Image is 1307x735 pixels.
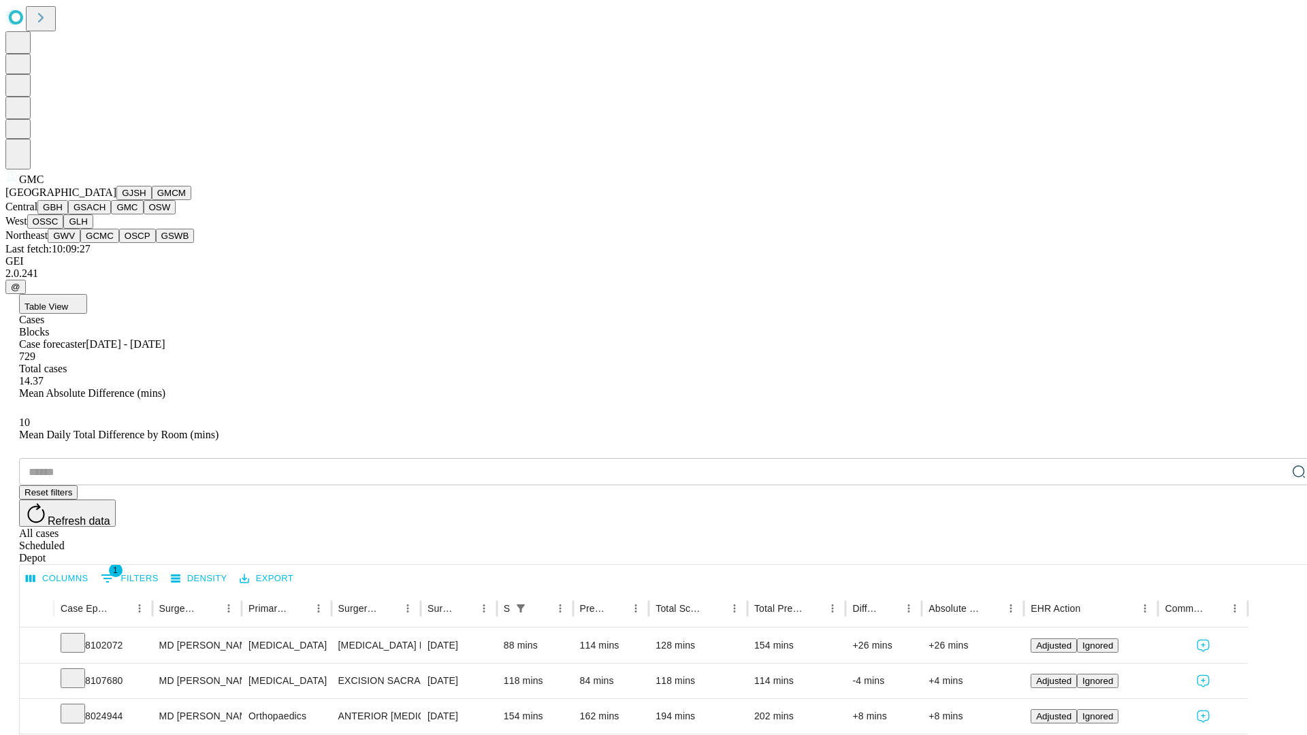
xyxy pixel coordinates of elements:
button: Expand [27,670,47,693]
span: 10 [19,416,30,428]
div: Comments [1165,603,1204,614]
div: [DATE] [427,699,490,734]
button: @ [5,280,26,294]
span: Reset filters [25,487,72,497]
button: Menu [823,599,842,618]
button: Menu [474,599,494,618]
button: GSACH [68,200,111,214]
div: 114 mins [580,628,643,663]
div: 114 mins [754,664,839,698]
div: MD [PERSON_NAME] Jr [PERSON_NAME] C Md [159,699,235,734]
div: [DATE] [427,664,490,698]
button: Sort [532,599,551,618]
button: Table View [19,294,87,314]
button: Adjusted [1031,709,1077,723]
div: 154 mins [754,628,839,663]
button: GSWB [156,229,195,243]
span: Refresh data [48,515,110,527]
div: 1 active filter [511,599,530,618]
div: Scheduled In Room Duration [504,603,510,614]
div: 8107680 [61,664,146,698]
button: Sort [1082,599,1101,618]
button: Sort [880,599,899,618]
div: 84 mins [580,664,643,698]
button: Sort [290,599,309,618]
button: Menu [551,599,570,618]
button: Expand [27,634,47,658]
span: Total cases [19,363,67,374]
button: Sort [455,599,474,618]
button: Sort [379,599,398,618]
span: Ignored [1082,640,1113,651]
button: Select columns [22,568,92,589]
button: Sort [111,599,130,618]
button: Menu [398,599,417,618]
div: [MEDICAL_DATA] [248,664,324,698]
div: 8024944 [61,699,146,734]
span: Ignored [1082,676,1113,686]
div: Orthopaedics [248,699,324,734]
button: Ignored [1077,709,1118,723]
button: Menu [899,599,918,618]
div: 8102072 [61,628,146,663]
div: GEI [5,255,1302,267]
span: 729 [19,350,35,362]
button: Ignored [1077,638,1118,653]
div: Case Epic Id [61,603,110,614]
button: Adjusted [1031,674,1077,688]
div: 88 mins [504,628,566,663]
div: [MEDICAL_DATA] [248,628,324,663]
div: 202 mins [754,699,839,734]
button: GBH [37,200,68,214]
button: GLH [63,214,93,229]
div: 128 mins [656,628,741,663]
span: 1 [109,563,123,577]
div: +26 mins [929,628,1017,663]
button: GCMC [80,229,119,243]
div: +26 mins [852,628,915,663]
span: Mean Absolute Difference (mins) [19,387,165,399]
button: OSW [144,200,176,214]
div: +8 mins [852,699,915,734]
button: GMC [111,200,143,214]
button: Menu [725,599,744,618]
span: Adjusted [1036,676,1071,686]
div: +4 mins [929,664,1017,698]
span: Table View [25,301,68,312]
span: Adjusted [1036,640,1071,651]
div: Predicted In Room Duration [580,603,607,614]
button: Sort [804,599,823,618]
div: MD [PERSON_NAME] [PERSON_NAME] Md [159,628,235,663]
div: Total Predicted Duration [754,603,803,614]
div: 194 mins [656,699,741,734]
span: Last fetch: 10:09:27 [5,243,91,255]
span: Central [5,201,37,212]
span: [DATE] - [DATE] [86,338,165,350]
button: Menu [1135,599,1155,618]
span: Case forecaster [19,338,86,350]
div: 118 mins [656,664,741,698]
button: Show filters [97,568,162,589]
button: Reset filters [19,485,78,500]
div: +8 mins [929,699,1017,734]
div: [MEDICAL_DATA] DIAGNOSTIC [338,628,414,663]
button: Ignored [1077,674,1118,688]
div: 154 mins [504,699,566,734]
div: Surgery Date [427,603,454,614]
button: GMCM [152,186,191,200]
div: [DATE] [427,628,490,663]
div: EHR Action [1031,603,1080,614]
div: -4 mins [852,664,915,698]
button: Show filters [511,599,530,618]
div: MD [PERSON_NAME] [PERSON_NAME] Md [159,664,235,698]
div: ANTERIOR [MEDICAL_DATA] TOTAL HIP [338,699,414,734]
button: Density [167,568,231,589]
button: Menu [130,599,149,618]
div: Surgeon Name [159,603,199,614]
button: Refresh data [19,500,116,527]
span: @ [11,282,20,292]
button: GWV [48,229,80,243]
button: Expand [27,705,47,729]
div: 118 mins [504,664,566,698]
button: Sort [1206,599,1225,618]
